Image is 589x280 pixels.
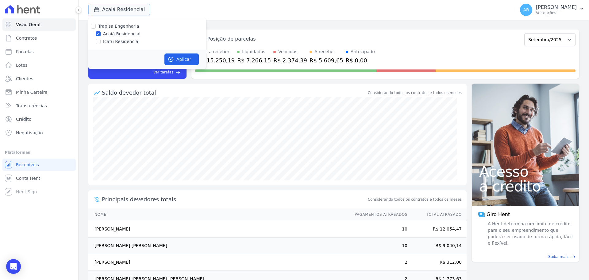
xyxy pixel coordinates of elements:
a: Transferências [2,100,76,112]
span: east [176,70,180,75]
div: Open Intercom Messenger [6,259,21,274]
td: [PERSON_NAME] [88,254,349,271]
span: east [571,254,576,259]
span: Contratos [16,35,37,41]
div: R$ 0,00 [346,56,375,65]
label: Icatu Residencial [103,38,140,45]
span: A Hent determina um limite de crédito para o seu empreendimento que poderá ser usado de forma ráp... [487,221,573,246]
div: Considerando todos os contratos e todos os meses [368,90,462,96]
a: Conta Hent [2,172,76,184]
span: Considerando todos os contratos e todos os meses [368,197,462,202]
a: Parcelas [2,45,76,58]
a: Lotes [2,59,76,71]
span: Recebíveis [16,162,39,168]
span: a crédito [479,179,572,194]
p: [PERSON_NAME] [536,4,577,10]
th: Pagamentos Atrasados [349,208,408,221]
span: Parcelas [16,49,34,55]
td: 10 [349,238,408,254]
a: Minha Carteira [2,86,76,98]
span: Lotes [16,62,28,68]
div: R$ 7.266,15 [237,56,271,65]
div: Antecipado [351,49,375,55]
span: Minha Carteira [16,89,48,95]
span: AR [523,8,529,12]
div: R$ 15.250,19 [198,56,235,65]
td: 10 [349,221,408,238]
div: Total a receber [198,49,235,55]
div: Plataformas [5,149,73,156]
p: Ver opções [536,10,577,15]
span: Transferências [16,103,47,109]
a: Saiba mais east [475,254,576,259]
button: Acaiá Residencial [88,4,150,15]
div: Saldo devedor total [102,89,367,97]
span: Negativação [16,130,43,136]
span: Saiba mais [548,254,568,259]
a: Visão Geral [2,18,76,31]
td: R$ 312,00 [408,254,467,271]
span: Giro Hent [487,211,510,218]
td: R$ 9.040,14 [408,238,467,254]
span: Visão Geral [16,22,40,28]
div: Posição de parcelas [207,35,256,43]
td: 2 [349,254,408,271]
td: R$ 12.054,47 [408,221,467,238]
td: [PERSON_NAME] [88,221,349,238]
div: R$ 2.374,39 [273,56,307,65]
div: Vencidos [278,49,297,55]
span: Acesso [479,164,572,179]
a: Recebíveis [2,159,76,171]
a: Clientes [2,73,76,85]
a: Ver tarefas east [111,69,180,75]
th: Total Atrasado [408,208,467,221]
span: Conta Hent [16,175,40,181]
label: Acaiá Residencial [103,31,141,37]
button: Aplicar [164,53,199,65]
th: Nome [88,208,349,221]
button: AR [PERSON_NAME] Ver opções [515,1,589,18]
span: Crédito [16,116,32,122]
div: Liquidados [242,49,265,55]
a: Crédito [2,113,76,125]
a: Contratos [2,32,76,44]
div: R$ 5.609,65 [310,56,343,65]
div: A receber [314,49,335,55]
td: [PERSON_NAME] [PERSON_NAME] [88,238,349,254]
a: Negativação [2,127,76,139]
span: Ver tarefas [153,69,173,75]
label: Trapisa Engenharia [98,24,139,29]
span: Clientes [16,76,33,82]
span: Principais devedores totais [102,195,367,203]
